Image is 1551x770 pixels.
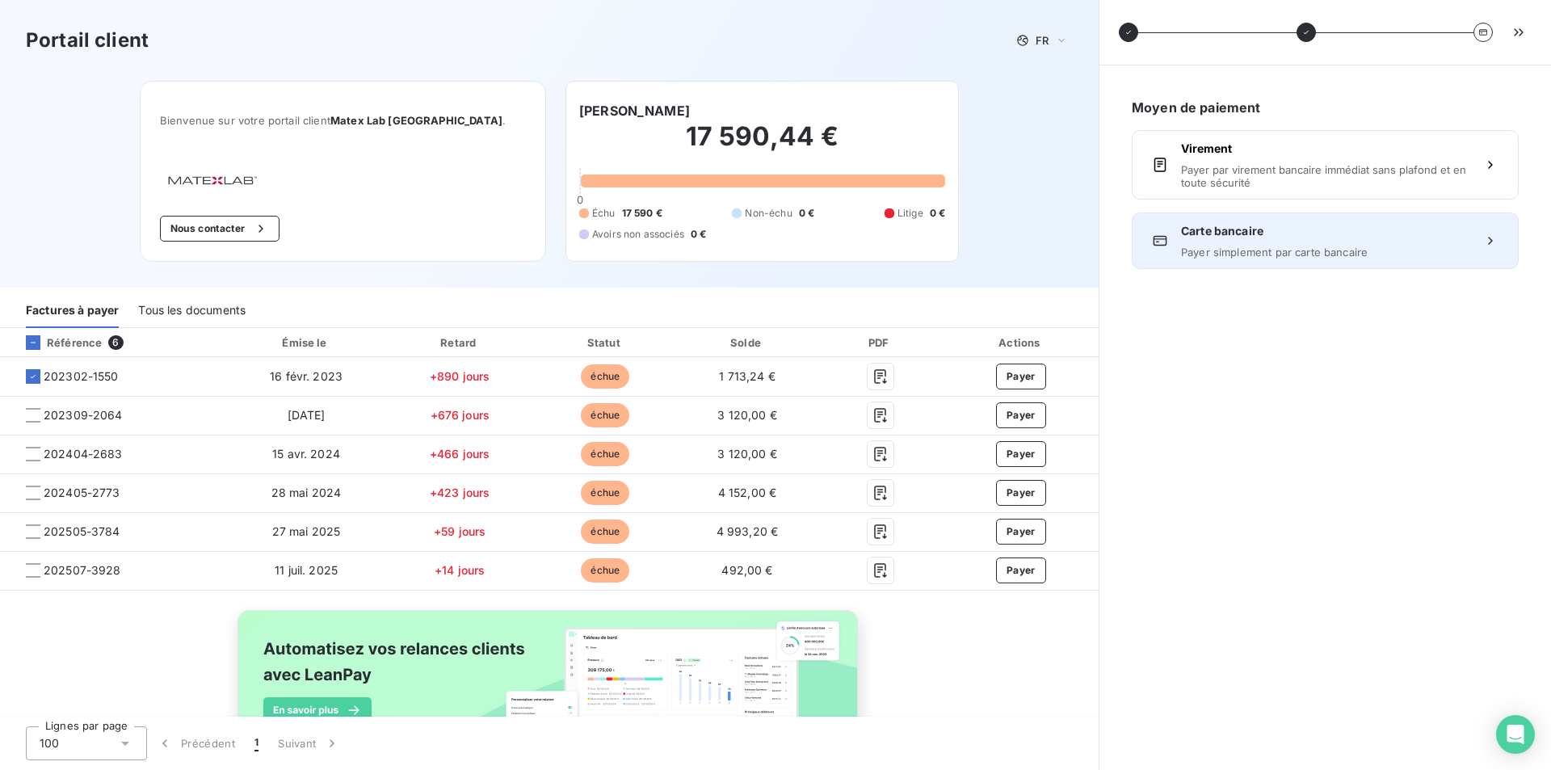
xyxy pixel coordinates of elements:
[270,369,343,383] span: 16 févr. 2023
[721,563,772,577] span: 492,00 €
[1132,98,1519,117] h6: Moyen de paiement
[272,447,340,461] span: 15 avr. 2024
[930,206,945,221] span: 0 €
[1181,223,1469,239] span: Carte bancaire
[434,524,485,538] span: +59 jours
[147,726,245,760] button: Précédent
[26,26,149,55] h3: Portail client
[271,486,342,499] span: 28 mai 2024
[536,335,674,351] div: Statut
[691,227,706,242] span: 0 €
[1036,34,1049,47] span: FR
[996,402,1046,428] button: Payer
[1181,141,1469,157] span: Virement
[897,206,923,221] span: Litige
[996,364,1046,389] button: Payer
[581,520,629,544] span: échue
[44,485,120,501] span: 202405-2773
[947,335,1095,351] div: Actions
[430,447,490,461] span: +466 jours
[389,335,530,351] div: Retard
[581,403,629,427] span: échue
[717,524,779,538] span: 4 993,20 €
[229,335,383,351] div: Émise le
[40,735,59,751] span: 100
[44,524,120,540] span: 202505-3784
[996,519,1046,545] button: Payer
[13,335,102,350] div: Référence
[680,335,813,351] div: Solde
[160,114,526,127] span: Bienvenue sur votre portail client .
[996,558,1046,583] button: Payer
[431,408,490,422] span: +676 jours
[288,408,326,422] span: [DATE]
[330,114,502,127] span: Matex Lab [GEOGRAPHIC_DATA]
[138,294,246,328] div: Tous les documents
[579,120,945,169] h2: 17 590,44 €
[1496,715,1535,754] div: Open Intercom Messenger
[592,227,684,242] span: Avoirs non associés
[579,101,690,120] h6: [PERSON_NAME]
[435,563,485,577] span: +14 jours
[622,206,662,221] span: 17 590 €
[718,486,777,499] span: 4 152,00 €
[26,294,119,328] div: Factures à payer
[799,206,814,221] span: 0 €
[717,447,777,461] span: 3 120,00 €
[44,368,119,385] span: 202302-1550
[577,193,583,206] span: 0
[592,206,616,221] span: Échu
[1181,163,1469,189] span: Payer par virement bancaire immédiat sans plafond et en toute sécurité
[44,407,123,423] span: 202309-2064
[719,369,775,383] span: 1 713,24 €
[160,216,280,242] button: Nous contacter
[44,562,121,579] span: 202507-3928
[581,481,629,505] span: échue
[581,558,629,583] span: échue
[254,735,258,751] span: 1
[430,486,490,499] span: +423 jours
[581,442,629,466] span: échue
[996,480,1046,506] button: Payer
[272,524,341,538] span: 27 mai 2025
[160,169,263,190] img: Company logo
[1181,246,1469,259] span: Payer simplement par carte bancaire
[996,441,1046,467] button: Payer
[245,726,268,760] button: 1
[581,364,629,389] span: échue
[275,563,338,577] span: 11 juil. 2025
[717,408,777,422] span: 3 120,00 €
[268,726,350,760] button: Suivant
[745,206,792,221] span: Non-échu
[44,446,123,462] span: 202404-2683
[821,335,940,351] div: PDF
[108,335,123,350] span: 6
[430,369,490,383] span: +890 jours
